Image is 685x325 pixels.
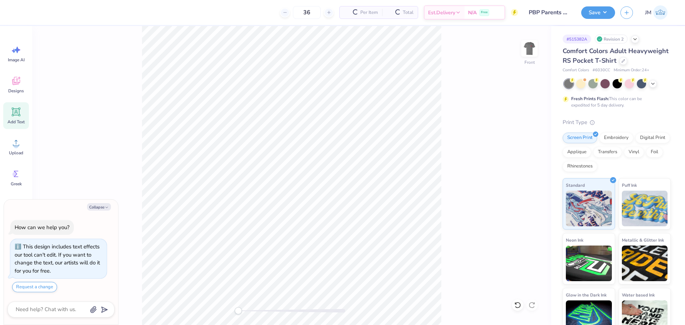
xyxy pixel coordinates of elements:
[622,191,668,226] img: Puff Ink
[622,246,668,281] img: Metallic & Glitter Ink
[595,35,628,43] div: Revision 2
[293,6,321,19] input: – –
[566,236,583,244] span: Neon Ink
[624,147,644,158] div: Vinyl
[12,282,57,292] button: Request a change
[468,9,477,16] span: N/A
[360,9,378,16] span: Per Item
[571,96,609,102] strong: Fresh Prints Flash:
[7,119,25,125] span: Add Text
[8,88,24,94] span: Designs
[235,307,242,314] div: Accessibility label
[563,47,669,65] span: Comfort Colors Adult Heavyweight RS Pocket T-Shirt
[571,96,659,108] div: This color can be expedited for 5 day delivery.
[566,246,612,281] img: Neon Ink
[428,9,455,16] span: Est. Delivery
[566,291,607,299] span: Glow in the Dark Ink
[524,59,535,66] div: Front
[646,147,663,158] div: Foil
[563,35,591,43] div: # 515382A
[481,10,488,15] span: Free
[622,181,637,189] span: Puff Ink
[593,147,622,158] div: Transfers
[9,150,23,156] span: Upload
[653,5,668,20] img: John Michael Binayas
[522,41,537,56] img: Front
[563,118,671,127] div: Print Type
[8,57,25,63] span: Image AI
[593,67,610,73] span: # 6030CC
[645,9,651,17] span: JM
[403,9,413,16] span: Total
[15,243,100,274] div: This design includes text effects our tool can't edit. If you want to change the text, our artist...
[622,291,655,299] span: Water based Ink
[614,67,649,73] span: Minimum Order: 24 +
[523,5,576,20] input: Untitled Design
[635,133,670,143] div: Digital Print
[87,203,111,211] button: Collapse
[15,224,70,231] div: How can we help you?
[11,181,22,187] span: Greek
[642,5,671,20] a: JM
[622,236,664,244] span: Metallic & Glitter Ink
[566,191,612,226] img: Standard
[563,67,589,73] span: Comfort Colors
[599,133,633,143] div: Embroidery
[566,181,585,189] span: Standard
[563,161,597,172] div: Rhinestones
[563,133,597,143] div: Screen Print
[581,6,615,19] button: Save
[563,147,591,158] div: Applique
